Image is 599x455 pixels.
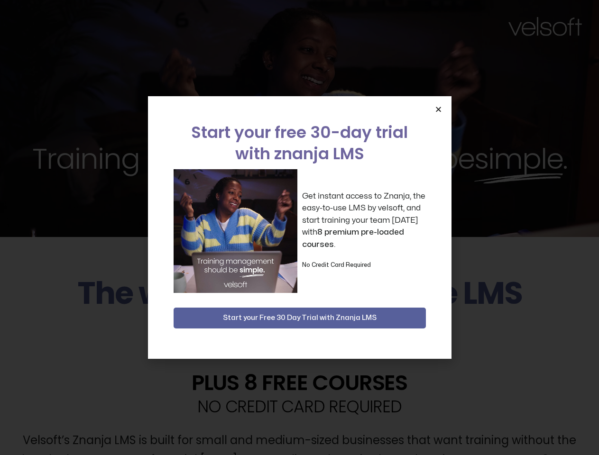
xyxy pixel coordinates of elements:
h2: Start your free 30-day trial with znanja LMS [174,122,426,164]
p: Get instant access to Znanja, the easy-to-use LMS by velsoft, and start training your team [DATE]... [302,190,426,251]
button: Start your Free 30 Day Trial with Znanja LMS [174,308,426,328]
strong: No Credit Card Required [302,262,371,268]
strong: 8 premium pre-loaded courses [302,228,404,248]
img: a woman sitting at her laptop dancing [174,169,297,293]
span: Start your Free 30 Day Trial with Znanja LMS [223,312,377,324]
a: Close [435,106,442,113]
